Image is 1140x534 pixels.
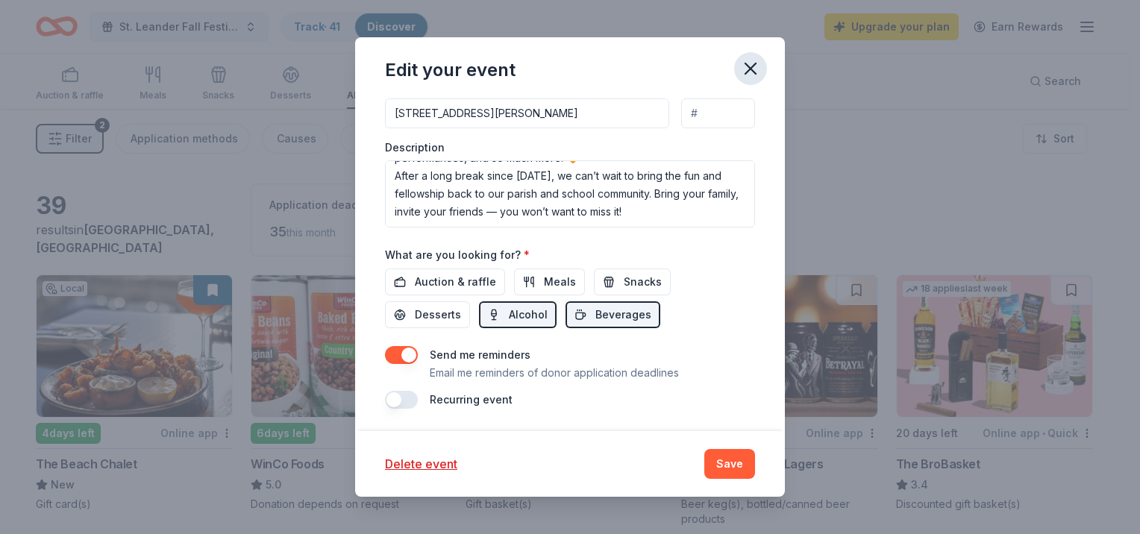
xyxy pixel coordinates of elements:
button: Auction & raffle [385,268,505,295]
label: What are you looking for? [385,248,530,263]
button: Beverages [566,301,660,328]
span: Meals [544,273,576,291]
button: Meals [514,268,585,295]
button: Alcohol [479,301,557,328]
span: Snacks [624,273,662,291]
input: # [681,98,755,128]
button: Snacks [594,268,671,295]
span: Auction & raffle [415,273,496,291]
div: Edit your event [385,58,516,82]
span: Desserts [415,306,461,324]
textarea: The St. Leander Fall Festival is BACK! Mark your calendars for a day of games, delicious food, co... [385,160,755,227]
span: Beverages [595,306,651,324]
button: Save [704,449,755,479]
label: Send me reminders [430,348,530,361]
button: Delete event [385,455,457,473]
input: Enter a US address [385,98,669,128]
p: Email me reminders of donor application deadlines [430,364,679,382]
label: Description [385,140,445,155]
label: Recurring event [430,393,513,406]
button: Desserts [385,301,470,328]
span: Alcohol [509,306,548,324]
